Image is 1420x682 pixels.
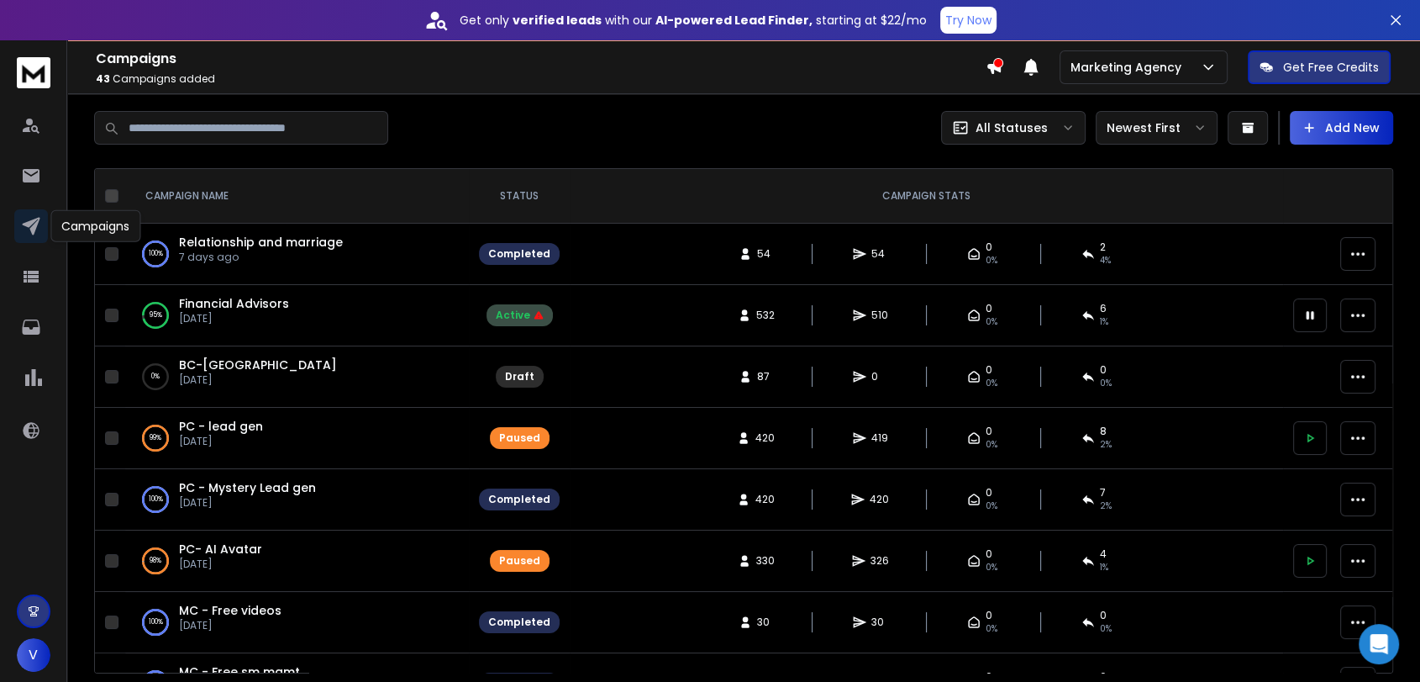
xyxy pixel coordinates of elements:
[986,315,997,329] span: 0%
[570,169,1283,224] th: CAMPAIGN STATS
[1359,624,1399,664] div: Open Intercom Messenger
[179,435,263,448] p: [DATE]
[150,552,161,569] p: 98 %
[871,370,888,383] span: 0
[96,71,110,86] span: 43
[488,247,550,261] div: Completed
[179,619,281,632] p: [DATE]
[179,496,316,510] p: [DATE]
[757,616,774,629] span: 30
[1100,241,1106,254] span: 2
[179,357,337,373] a: BC-[GEOGRAPHIC_DATA]
[757,370,774,383] span: 87
[1290,111,1393,145] button: Add New
[986,561,997,574] span: 0%
[755,493,775,506] span: 420
[125,224,469,285] td: 100%Relationship and marriage7 days ago
[505,370,534,383] div: Draft
[1100,609,1107,622] span: 0
[149,491,163,508] p: 100 %
[50,210,140,242] div: Campaigns
[179,541,262,558] a: PC- AI Avatar
[125,469,469,531] td: 100%PC - Mystery Lead gen[DATE]
[986,547,992,561] span: 0
[179,418,263,435] a: PC - lead gen
[871,431,888,445] span: 419
[499,554,540,568] div: Paused
[125,408,469,469] td: 99%PC - lead gen[DATE]
[940,7,997,34] button: Try Now
[96,72,986,86] p: Campaigns added
[17,638,50,672] button: V
[150,307,162,324] p: 95 %
[871,616,888,629] span: 30
[151,368,160,385] p: 0 %
[179,234,343,251] a: Relationship and marriage
[179,663,300,680] a: MC - Free sm mgmt
[756,309,775,322] span: 532
[179,295,289,312] a: Financial Advisors
[96,49,986,69] h1: Campaigns
[655,12,813,29] strong: AI-powered Lead Finder,
[149,246,163,262] p: 100 %
[871,309,888,322] span: 510
[986,241,992,254] span: 0
[986,302,992,315] span: 0
[756,554,775,568] span: 330
[488,616,550,629] div: Completed
[496,309,544,322] div: Active
[179,558,262,571] p: [DATE]
[125,285,469,346] td: 95%Financial Advisors[DATE]
[125,346,469,408] td: 0%BC-[GEOGRAPHIC_DATA][DATE]
[870,493,889,506] span: 420
[1100,425,1107,438] span: 8
[1100,622,1112,636] span: 0 %
[976,119,1048,136] p: All Statuses
[17,57,50,88] img: logo
[1248,50,1391,84] button: Get Free Credits
[1100,486,1106,500] span: 7
[1100,315,1108,329] span: 1 %
[488,493,550,506] div: Completed
[1100,254,1111,267] span: 4 %
[1100,363,1107,377] span: 0
[986,377,997,390] span: 0%
[125,531,469,592] td: 98%PC- AI Avatar[DATE]
[460,12,927,29] p: Get only with our starting at $22/mo
[986,500,997,513] span: 0%
[1100,547,1107,561] span: 4
[125,169,469,224] th: CAMPAIGN NAME
[945,12,991,29] p: Try Now
[1096,111,1218,145] button: Newest First
[179,251,343,264] p: 7 days ago
[1283,59,1379,76] p: Get Free Credits
[469,169,570,224] th: STATUS
[179,312,289,325] p: [DATE]
[179,602,281,619] a: MC - Free videos
[986,622,997,636] span: 0%
[1100,302,1107,315] span: 6
[149,614,163,631] p: 100 %
[755,431,775,445] span: 420
[870,554,889,568] span: 326
[986,425,992,438] span: 0
[499,431,540,445] div: Paused
[986,363,992,377] span: 0
[1100,500,1112,513] span: 2 %
[871,247,888,261] span: 54
[986,609,992,622] span: 0
[179,479,316,496] a: PC - Mystery Lead gen
[1100,377,1112,390] span: 0%
[150,430,161,447] p: 99 %
[986,254,997,267] span: 0%
[757,247,774,261] span: 54
[513,12,602,29] strong: verified leads
[1100,561,1108,574] span: 1 %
